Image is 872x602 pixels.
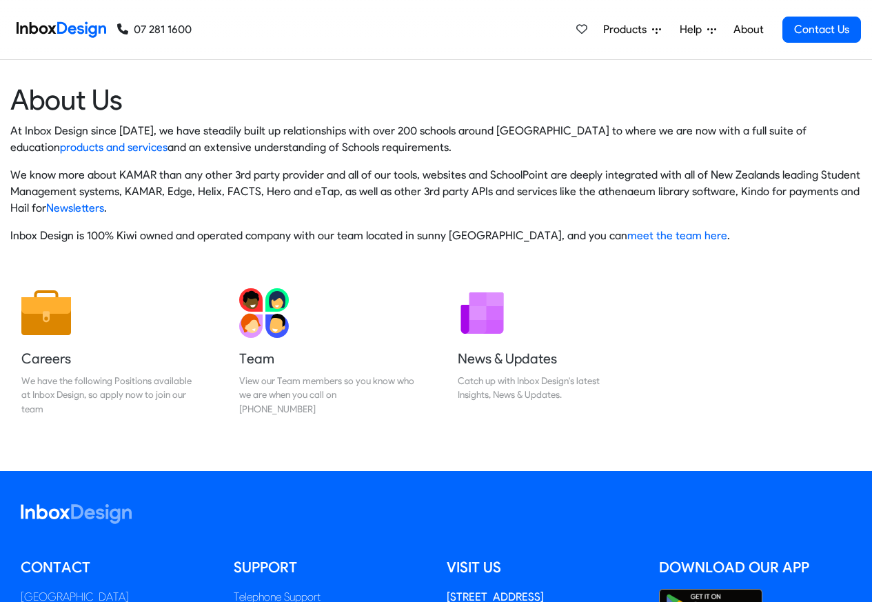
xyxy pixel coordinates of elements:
h5: Careers [21,349,196,368]
h5: Team [239,349,414,368]
h5: Support [234,557,426,578]
div: We have the following Positions available at Inbox Design, so apply now to join our team [21,374,196,416]
h5: News & Updates [458,349,633,368]
a: 07 281 1600 [117,21,192,38]
a: Newsletters [46,201,104,214]
div: Catch up with Inbox Design's latest Insights, News & Updates. [458,374,633,402]
a: News & Updates Catch up with Inbox Design's latest Insights, News & Updates. [447,277,644,427]
h5: Download our App [659,557,851,578]
div: View our Team members so you know who we are when you call on [PHONE_NUMBER] [239,374,414,416]
span: Help [680,21,707,38]
heading: About Us [10,82,862,117]
img: logo_inboxdesign_white.svg [21,504,132,524]
img: 2022_01_12_icon_newsletter.svg [458,288,507,338]
span: Products [603,21,652,38]
a: Contact Us [782,17,861,43]
h5: Visit us [447,557,639,578]
a: Careers We have the following Positions available at Inbox Design, so apply now to join our team [10,277,207,427]
a: products and services [60,141,168,154]
p: We know more about KAMAR than any other 3rd party provider and all of our tools, websites and Sch... [10,167,862,217]
p: At Inbox Design since [DATE], we have steadily built up relationships with over 200 schools aroun... [10,123,862,156]
a: meet the team here [627,229,727,242]
img: 2022_01_13_icon_team.svg [239,288,289,338]
img: 2022_01_13_icon_job.svg [21,288,71,338]
h5: Contact [21,557,213,578]
a: About [729,16,767,43]
a: Help [674,16,722,43]
a: Team View our Team members so you know who we are when you call on [PHONE_NUMBER] [228,277,425,427]
a: Products [598,16,667,43]
p: Inbox Design is 100% Kiwi owned and operated company with our team located in sunny [GEOGRAPHIC_D... [10,228,862,244]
